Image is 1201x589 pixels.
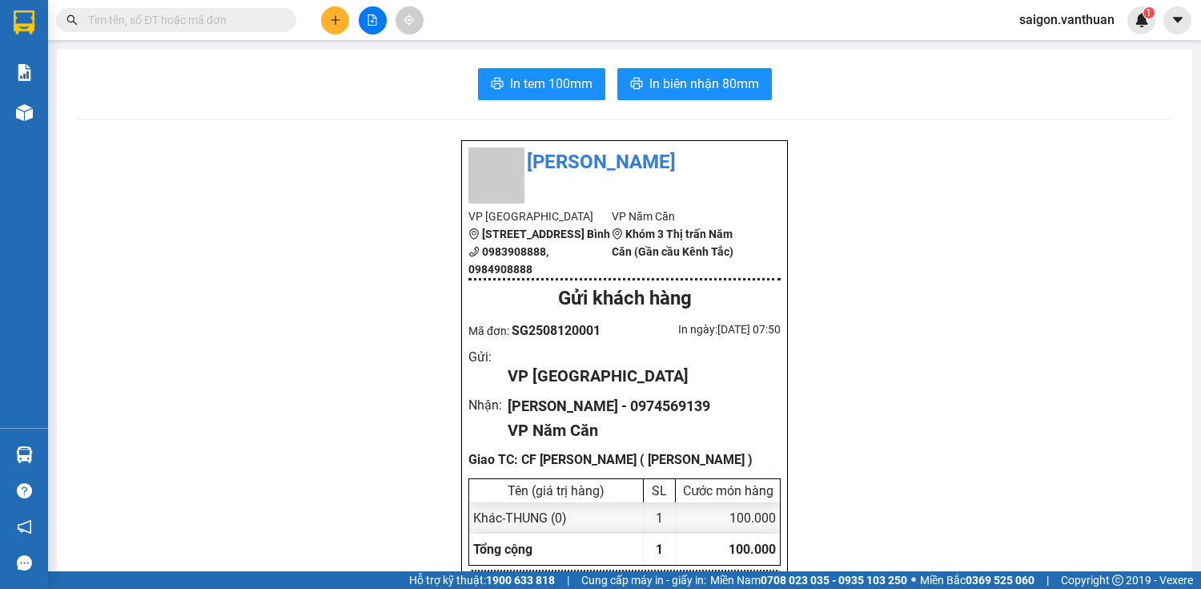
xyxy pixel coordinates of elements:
[581,571,706,589] span: Cung cấp máy in - giấy in:
[1143,7,1155,18] sup: 1
[676,502,780,534] div: 100.000
[911,577,916,583] span: ⚪️
[88,11,277,29] input: Tìm tên, số ĐT hoặc mã đơn
[473,542,532,557] span: Tổng cộng
[17,555,32,571] span: message
[17,519,32,535] span: notification
[1112,575,1123,586] span: copyright
[1146,7,1151,18] span: 1
[617,68,772,100] button: printerIn biên nhận 80mm
[468,228,480,240] span: environment
[17,483,32,498] span: question-circle
[468,347,508,367] div: Gửi :
[482,228,610,240] b: [STREET_ADDRESS] Bình
[468,321,625,341] div: Mã đơn:
[966,574,1034,587] strong: 0369 525 060
[612,208,755,225] li: VP Năm Căn
[920,571,1034,589] span: Miền Bắc
[648,483,671,498] div: SL
[612,228,623,240] span: environment
[468,147,781,178] li: [PERSON_NAME]
[16,104,33,121] img: warehouse-icon
[1171,13,1185,27] span: caret-down
[468,245,548,276] b: 0983908888, 0984908888
[612,228,733,258] b: Khóm 3 Thị trấn Năm Căn (Gần cầu Kênh Tắc)
[468,208,612,225] li: VP [GEOGRAPHIC_DATA]
[468,246,480,257] span: phone
[1135,13,1149,27] img: icon-new-feature
[508,418,768,443] div: VP Năm Căn
[14,10,34,34] img: logo-vxr
[486,574,555,587] strong: 1900 633 818
[409,571,555,589] span: Hỗ trợ kỹ thuật:
[761,574,907,587] strong: 0708 023 035 - 0935 103 250
[468,450,781,470] div: Giao TC: CF [PERSON_NAME] ( [PERSON_NAME] )
[321,6,349,34] button: plus
[567,571,569,589] span: |
[404,14,415,26] span: aim
[468,284,781,314] div: Gửi khách hàng
[656,542,663,557] span: 1
[729,542,776,557] span: 100.000
[512,323,600,338] span: SG2508120001
[625,321,781,338] div: In ngày: [DATE] 07:50
[644,502,676,534] div: 1
[630,77,643,92] span: printer
[330,14,341,26] span: plus
[478,68,605,100] button: printerIn tem 100mm
[16,446,33,463] img: warehouse-icon
[510,74,592,94] span: In tem 100mm
[508,395,768,418] div: [PERSON_NAME] - 0974569139
[1046,571,1049,589] span: |
[1163,6,1191,34] button: caret-down
[491,77,504,92] span: printer
[16,64,33,81] img: solution-icon
[468,395,508,415] div: Nhận :
[508,364,768,389] div: VP [GEOGRAPHIC_DATA]
[367,14,378,26] span: file-add
[66,14,78,26] span: search
[396,6,424,34] button: aim
[473,483,639,498] div: Tên (giá trị hàng)
[680,483,776,498] div: Cước món hàng
[710,571,907,589] span: Miền Nam
[1006,10,1127,30] span: saigon.vanthuan
[649,74,759,94] span: In biên nhận 80mm
[359,6,387,34] button: file-add
[473,510,567,526] span: Khác - THUNG (0)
